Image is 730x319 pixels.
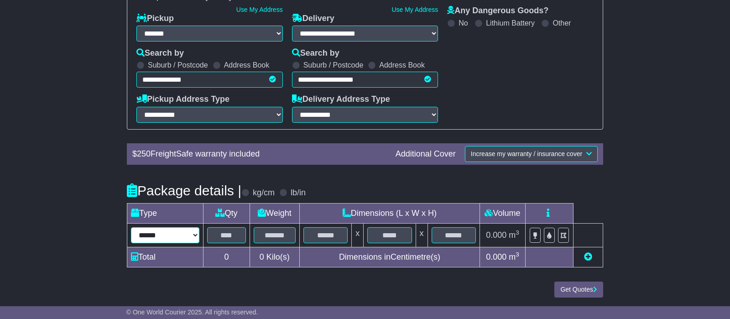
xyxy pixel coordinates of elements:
label: Search by [292,48,339,58]
label: Search by [136,48,184,58]
span: m [509,252,519,261]
td: Dimensions (L x W x H) [299,203,480,223]
td: x [352,223,364,247]
a: Use My Address [236,6,283,13]
span: 0 [260,252,264,261]
td: Volume [480,203,525,223]
a: Add new item [584,252,592,261]
label: Other [553,19,571,27]
label: Address Book [224,61,270,69]
label: Pickup Address Type [136,94,229,105]
td: Kilo(s) [250,247,299,267]
td: Total [127,247,203,267]
label: Delivery [292,14,334,24]
td: Dimensions in Centimetre(s) [299,247,480,267]
span: © One World Courier 2025. All rights reserved. [126,309,258,316]
label: Any Dangerous Goods? [447,6,548,16]
td: Weight [250,203,299,223]
sup: 3 [516,229,519,236]
label: Pickup [136,14,174,24]
label: Suburb / Postcode [148,61,208,69]
span: Increase my warranty / insurance cover [471,150,582,157]
td: x [416,223,428,247]
td: Type [127,203,203,223]
label: Address Book [379,61,425,69]
sup: 3 [516,251,519,258]
label: lb/in [291,188,306,198]
label: Suburb / Postcode [303,61,364,69]
h4: Package details | [127,183,241,198]
a: Use My Address [391,6,438,13]
span: m [509,230,519,240]
span: 0.000 [486,230,506,240]
span: 0.000 [486,252,506,261]
td: 0 [203,247,250,267]
label: Lithium Battery [486,19,535,27]
div: Additional Cover [391,149,460,159]
div: $ FreightSafe warranty included [128,149,391,159]
label: kg/cm [253,188,275,198]
button: Increase my warranty / insurance cover [465,146,598,162]
td: Qty [203,203,250,223]
span: 250 [137,149,151,158]
label: Delivery Address Type [292,94,390,105]
button: Get Quotes [554,282,603,298]
label: No [459,19,468,27]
